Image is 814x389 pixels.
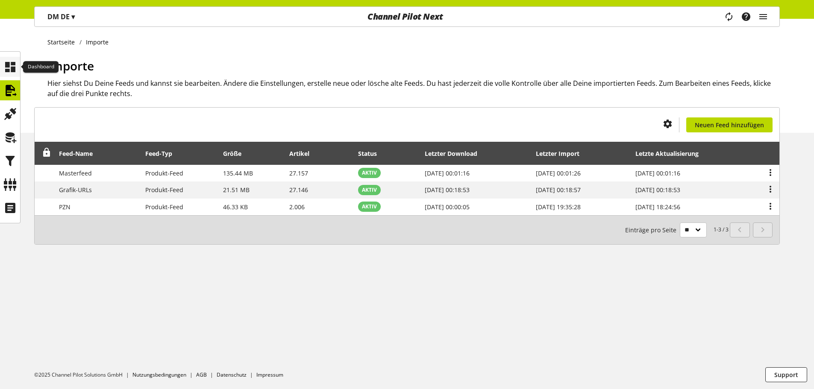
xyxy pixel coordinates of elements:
[695,120,764,129] span: Neuen Feed hinzufügen
[289,149,318,158] div: Artikel
[47,78,780,99] h2: Hier siehst Du Deine Feeds und kannst sie bearbeiten. Ändere die Einstellungen, erstelle neue ode...
[536,169,581,177] span: [DATE] 00:01:26
[765,367,807,382] button: Support
[34,6,780,27] nav: main navigation
[536,203,581,211] span: [DATE] 19:35:28
[223,203,248,211] span: 46.33 KB
[196,371,207,378] a: AGB
[635,203,680,211] span: [DATE] 18:24:56
[145,203,183,211] span: Produkt-Feed
[625,225,680,234] span: Einträge pro Seite
[71,12,75,21] span: ▾
[23,61,59,73] div: Dashboard
[289,169,308,177] span: 27.157
[39,148,51,159] div: Entsperren, um Zeilen neu anzuordnen
[59,169,92,177] span: Masterfeed
[635,149,707,158] div: Letzte Aktualisierung
[289,203,305,211] span: 2.006
[289,186,308,194] span: 27.146
[635,169,680,177] span: [DATE] 00:01:16
[774,370,798,379] span: Support
[47,38,79,47] a: Startseite
[223,186,250,194] span: 21.51 MB
[59,203,71,211] span: PZN
[362,186,377,194] span: AKTIV
[59,186,92,194] span: Grafik-URLs
[256,371,283,378] a: Impressum
[42,148,51,157] span: Entsperren, um Zeilen neu anzuordnen
[425,203,470,211] span: [DATE] 00:00:05
[536,149,588,158] div: Letzter Import
[223,149,250,158] div: Größe
[635,186,680,194] span: [DATE] 00:18:53
[132,371,186,378] a: Nutzungsbedingungen
[536,186,581,194] span: [DATE] 00:18:57
[358,149,385,158] div: Status
[223,169,253,177] span: 135.44 MB
[625,222,729,237] small: 1-3 / 3
[59,149,101,158] div: Feed-Name
[362,169,377,177] span: AKTIV
[47,58,94,74] span: Importe
[47,12,75,22] p: DM DE
[425,186,470,194] span: [DATE] 00:18:53
[425,149,486,158] div: Letzter Download
[145,169,183,177] span: Produkt-Feed
[362,203,377,211] span: AKTIV
[34,371,132,379] li: ©2025 Channel Pilot Solutions GmbH
[145,149,181,158] div: Feed-Typ
[686,117,773,132] a: Neuen Feed hinzufügen
[145,186,183,194] span: Produkt-Feed
[217,371,247,378] a: Datenschutz
[425,169,470,177] span: [DATE] 00:01:16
